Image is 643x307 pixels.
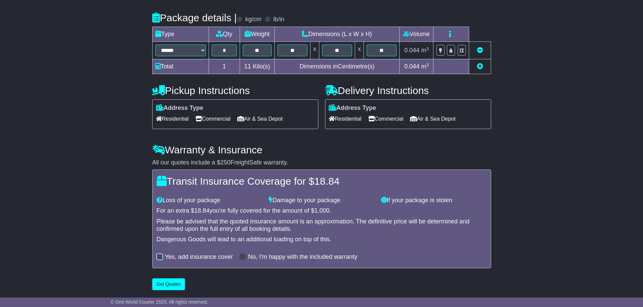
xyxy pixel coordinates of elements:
div: Dangerous Goods will lead to an additional loading on top of this. [157,236,487,243]
h4: Transit Insurance Coverage for $ [157,176,487,187]
h4: Pickup Instructions [152,85,318,96]
div: If your package is stolen [378,197,490,204]
span: 18.84 [314,176,340,187]
label: Yes, add insurance cover [165,253,233,261]
span: 11 [244,63,251,70]
span: 0.044 [404,47,420,54]
td: x [355,42,364,59]
span: m [421,47,429,54]
span: Residential [156,114,189,124]
span: Commercial [368,114,403,124]
td: Type [152,27,209,42]
button: Get Quotes [152,278,185,290]
label: kg/cm [245,16,261,23]
td: Qty [209,27,240,42]
span: 0.044 [404,63,420,70]
td: Weight [240,27,275,42]
div: All our quotes include a $ FreightSafe warranty. [152,159,491,166]
td: 1 [209,59,240,74]
td: x [310,42,319,59]
div: Loss of your package [153,197,266,204]
td: Kilo(s) [240,59,275,74]
sup: 3 [426,62,429,67]
label: No, I'm happy with the included warranty [248,253,357,261]
span: 250 [220,159,231,166]
span: 1,000 [314,207,329,214]
span: © One World Courier 2025. All rights reserved. [111,299,208,305]
label: lb/in [273,16,284,23]
span: Air & Sea Depot [237,114,283,124]
div: Please be advised that the quoted insurance amount is an approximation. The definitive price will... [157,218,487,233]
div: For an extra $ you're fully covered for the amount of $ . [157,207,487,215]
h4: Package details | [152,12,237,23]
td: Total [152,59,209,74]
a: Remove this item [477,47,483,54]
h4: Delivery Instructions [325,85,491,96]
div: Damage to your package [265,197,378,204]
label: Address Type [329,104,376,112]
h4: Warranty & Insurance [152,144,491,155]
span: m [421,63,429,70]
td: Volume [400,27,433,42]
td: Dimensions in Centimetre(s) [274,59,400,74]
label: Address Type [156,104,204,112]
span: Residential [329,114,361,124]
a: Add new item [477,63,483,70]
span: 18.84 [194,207,210,214]
span: Air & Sea Depot [410,114,456,124]
sup: 3 [426,46,429,51]
span: Commercial [195,114,231,124]
td: Dimensions (L x W x H) [274,27,400,42]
